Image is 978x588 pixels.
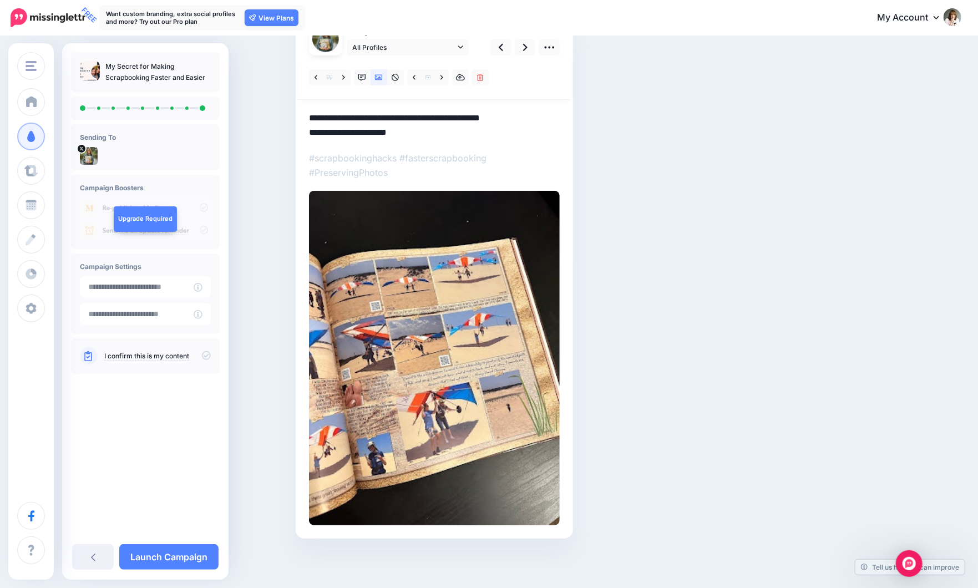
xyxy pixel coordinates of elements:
a: My Account [866,4,961,32]
span: FREE [78,4,100,27]
h4: Campaign Settings [80,262,211,271]
a: I confirm this is my content [104,352,189,361]
img: menu.png [26,61,37,71]
div: Open Intercom Messenger [896,550,923,577]
a: FREE [11,6,85,30]
a: Tell us how we can improve [855,560,965,575]
p: My Secret for Making Scrapbooking Faster and Easier [105,61,211,83]
span: 0 [371,24,377,36]
p: #scrapbookinghacks #fasterscrapbooking #PreservingPhotos [309,151,560,180]
a: Upgrade Required [114,206,177,232]
img: -v8My3Gy-35484.jpg [312,26,339,52]
img: campaign_review_boosters.png [80,197,211,240]
a: All Profiles [347,39,469,55]
h4: Campaign Boosters [80,184,211,192]
img: Missinglettr [11,8,85,27]
img: 79228685e3cb8b0044e3b302e251f670.jpg [309,191,560,525]
img: -v8My3Gy-35484.jpg [80,147,98,165]
span: All Profiles [352,42,455,53]
img: 431ab6d741f6d46e3a844978f83bca03_thumb.jpg [80,61,100,81]
a: View Plans [245,9,298,26]
h4: Sending To [80,133,211,141]
p: Want custom branding, extra social profiles and more? Try out our Pro plan [106,10,239,26]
